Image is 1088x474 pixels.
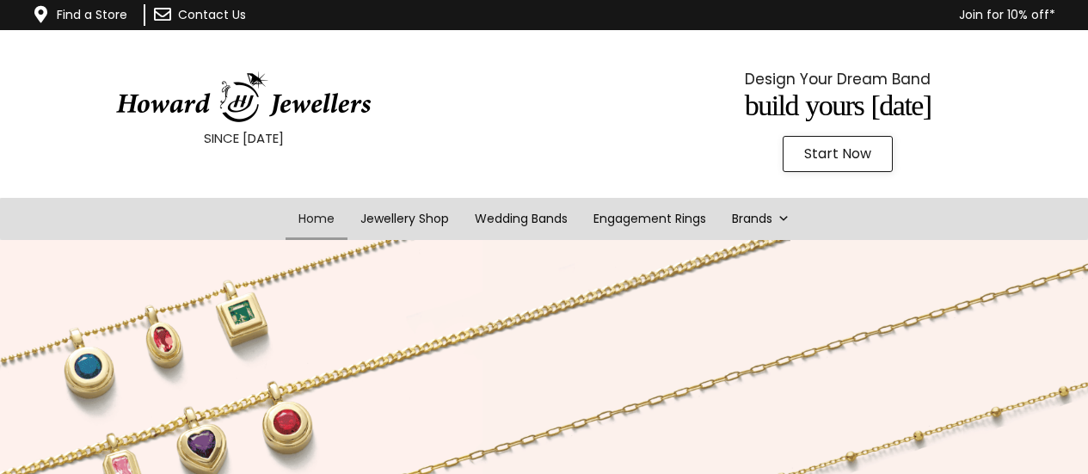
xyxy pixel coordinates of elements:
span: Start Now [804,147,871,161]
p: Join for 10% off* [347,4,1055,26]
p: SINCE [DATE] [43,127,444,150]
a: Wedding Bands [462,198,581,240]
p: Design Your Dream Band [637,66,1038,92]
a: Start Now [783,136,893,172]
a: Jewellery Shop [347,198,462,240]
a: Contact Us [178,6,246,23]
img: HowardJewellersLogo-04 [114,71,372,123]
a: Find a Store [57,6,127,23]
a: Brands [719,198,802,240]
a: Home [286,198,347,240]
span: Build Yours [DATE] [745,89,931,121]
a: Engagement Rings [581,198,719,240]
